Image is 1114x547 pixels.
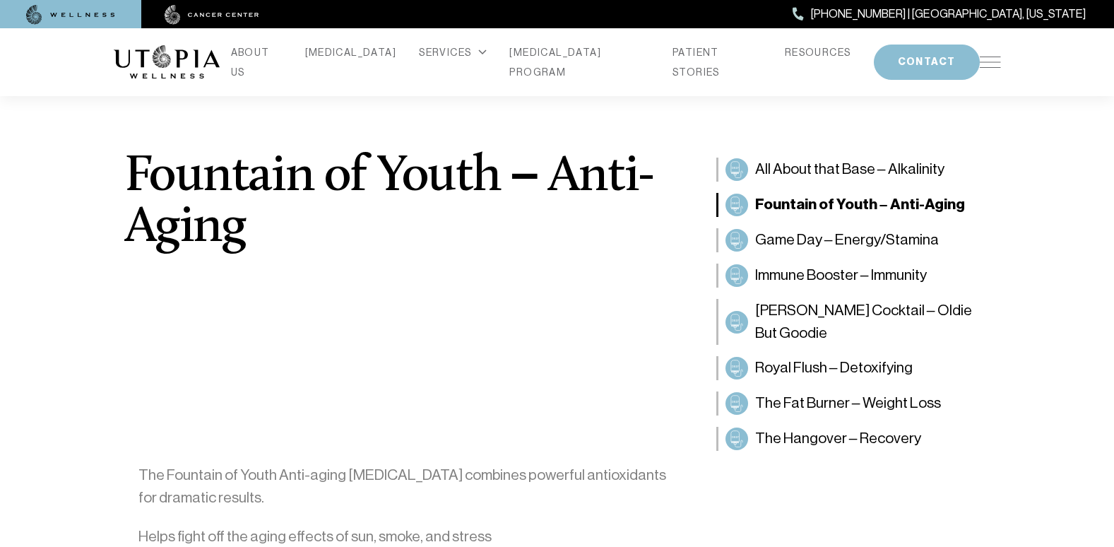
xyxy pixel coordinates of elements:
[755,428,921,450] span: The Hangover – Recovery
[114,45,220,79] img: logo
[793,5,1086,23] a: [PHONE_NUMBER] | [GEOGRAPHIC_DATA], [US_STATE]
[716,392,1001,416] a: The Fat Burner – Weight LossThe Fat Burner – Weight Loss
[716,158,1001,182] a: All About that Base – AlkalinityAll About that Base – Alkalinity
[755,300,994,344] span: [PERSON_NAME] Cocktail – Oldie But Goodie
[138,464,674,509] p: The Fountain of Youth Anti-aging [MEDICAL_DATA] combines powerful antioxidants for dramatic results.
[728,360,745,377] img: Royal Flush – Detoxifying
[755,158,944,181] span: All About that Base – Alkalinity
[125,152,688,254] h1: Fountain of Youth – Anti-Aging
[755,194,965,216] span: Fountain of Youth – Anti-Aging
[716,427,1001,451] a: The Hangover – RecoveryThe Hangover – Recovery
[716,228,1001,252] a: Game Day – Energy/StaminaGame Day – Energy/Stamina
[716,264,1001,288] a: Immune Booster – ImmunityImmune Booster – Immunity
[728,196,745,213] img: Fountain of Youth – Anti-Aging
[165,5,259,25] img: cancer center
[980,57,1001,68] img: icon-hamburger
[728,232,745,249] img: Game Day – Energy/Stamina
[755,264,927,287] span: Immune Booster – Immunity
[755,392,941,415] span: The Fat Burner – Weight Loss
[728,161,745,178] img: All About that Base – Alkalinity
[716,356,1001,380] a: Royal Flush – DetoxifyingRoyal Flush – Detoxifying
[716,299,1001,345] a: Myer’s Cocktail – Oldie But Goodie[PERSON_NAME] Cocktail – Oldie But Goodie
[785,42,851,62] a: RESOURCES
[728,430,745,447] img: The Hangover – Recovery
[305,42,397,62] a: [MEDICAL_DATA]
[728,395,745,412] img: The Fat Burner – Weight Loss
[811,5,1086,23] span: [PHONE_NUMBER] | [GEOGRAPHIC_DATA], [US_STATE]
[874,45,980,80] button: CONTACT
[755,357,913,380] span: Royal Flush – Detoxifying
[26,5,115,25] img: wellness
[419,42,487,62] div: SERVICES
[755,229,939,252] span: Game Day – Energy/Stamina
[728,267,745,284] img: Immune Booster – Immunity
[716,193,1001,217] a: Fountain of Youth – Anti-AgingFountain of Youth – Anti-Aging
[509,42,650,82] a: [MEDICAL_DATA] PROGRAM
[231,42,283,82] a: ABOUT US
[672,42,762,82] a: PATIENT STORIES
[728,314,745,331] img: Myer’s Cocktail – Oldie But Goodie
